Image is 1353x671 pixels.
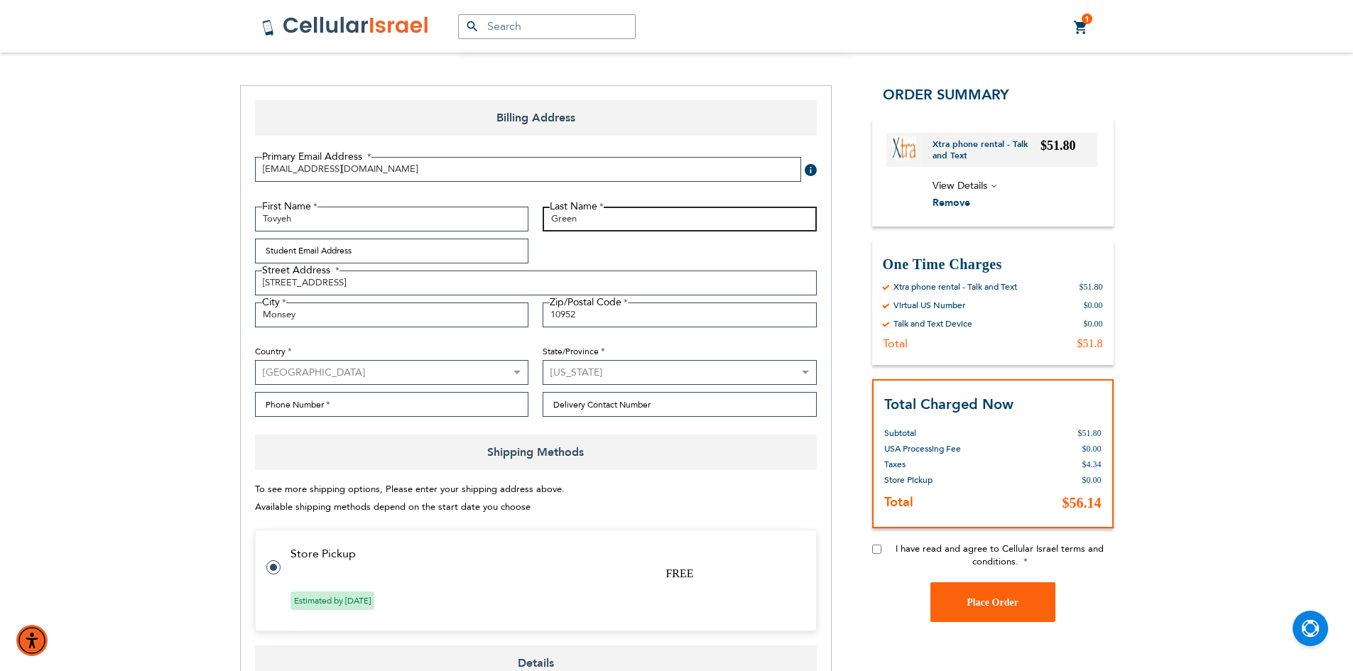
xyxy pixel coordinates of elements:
[883,85,1009,104] span: Order Summary
[892,136,916,160] img: Xtra phone rental - Talk and Text
[883,337,908,351] div: Total
[933,138,1041,161] a: Xtra phone rental - Talk and Text
[1082,475,1102,485] span: $0.00
[933,196,970,209] span: Remove
[1078,428,1102,438] span: $51.80
[933,179,987,192] span: View Details
[290,591,374,610] span: Estimated by [DATE]
[893,281,1017,293] div: Xtra phone rental - Talk and Text
[665,567,693,579] span: FREE
[458,14,636,39] input: Search
[1085,13,1090,25] span: 1
[1063,495,1102,511] span: $56.14
[1084,318,1103,329] div: $0.00
[290,547,799,560] td: Store Pickup
[255,483,565,513] span: To see more shipping options, Please enter your shipping address above. Available shipping method...
[883,255,1103,274] h3: One Time Charges
[884,474,933,486] span: Store Pickup
[884,457,995,472] th: Taxes
[884,415,995,441] th: Subtotal
[1073,19,1089,36] a: 1
[884,395,1014,414] strong: Total Charged Now
[16,625,48,656] div: Accessibility Menu
[1040,138,1076,153] span: $51.80
[255,100,817,136] span: Billing Address
[1077,337,1103,351] div: $51.8
[255,435,817,470] span: Shipping Methods
[967,597,1018,608] span: Place Order
[893,300,965,311] div: Virtual US Number
[884,443,961,454] span: USA Processing Fee
[1084,300,1103,311] div: $0.00
[884,493,913,511] strong: Total
[896,542,1104,568] span: I have read and agree to Cellular Israel terms and conditions.
[930,582,1055,622] button: Place Order
[893,318,972,329] div: Talk and Text Device
[1080,281,1103,293] div: $51.80
[1082,459,1102,469] span: $4.34
[1082,444,1102,454] span: $0.00
[261,16,430,37] img: Cellular Israel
